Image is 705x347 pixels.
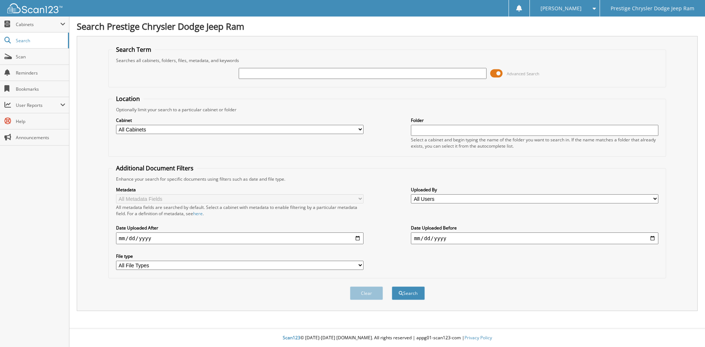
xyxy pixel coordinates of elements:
[411,232,658,244] input: end
[16,118,65,124] span: Help
[540,6,582,11] span: [PERSON_NAME]
[112,95,144,103] legend: Location
[69,329,705,347] div: © [DATE]-[DATE] [DOMAIN_NAME]. All rights reserved | appg01-scan123-com |
[16,70,65,76] span: Reminders
[77,20,698,32] h1: Search Prestige Chrysler Dodge Jeep Ram
[112,46,155,54] legend: Search Term
[116,225,364,231] label: Date Uploaded After
[16,54,65,60] span: Scan
[16,21,60,28] span: Cabinets
[16,37,64,44] span: Search
[16,86,65,92] span: Bookmarks
[193,210,203,217] a: here
[116,117,364,123] label: Cabinet
[411,137,658,149] div: Select a cabinet and begin typing the name of the folder you want to search in. If the name match...
[116,253,364,259] label: File type
[16,134,65,141] span: Announcements
[116,204,364,217] div: All metadata fields are searched by default. Select a cabinet with metadata to enable filtering b...
[464,335,492,341] a: Privacy Policy
[411,117,658,123] label: Folder
[16,102,60,108] span: User Reports
[611,6,694,11] span: Prestige Chrysler Dodge Jeep Ram
[283,335,300,341] span: Scan123
[411,187,658,193] label: Uploaded By
[392,286,425,300] button: Search
[507,71,539,76] span: Advanced Search
[411,225,658,231] label: Date Uploaded Before
[112,164,197,172] legend: Additional Document Filters
[112,106,662,113] div: Optionally limit your search to a particular cabinet or folder
[7,3,62,13] img: scan123-logo-white.svg
[112,176,662,182] div: Enhance your search for specific documents using filters such as date and file type.
[116,187,364,193] label: Metadata
[116,232,364,244] input: start
[112,57,662,64] div: Searches all cabinets, folders, files, metadata, and keywords
[350,286,383,300] button: Clear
